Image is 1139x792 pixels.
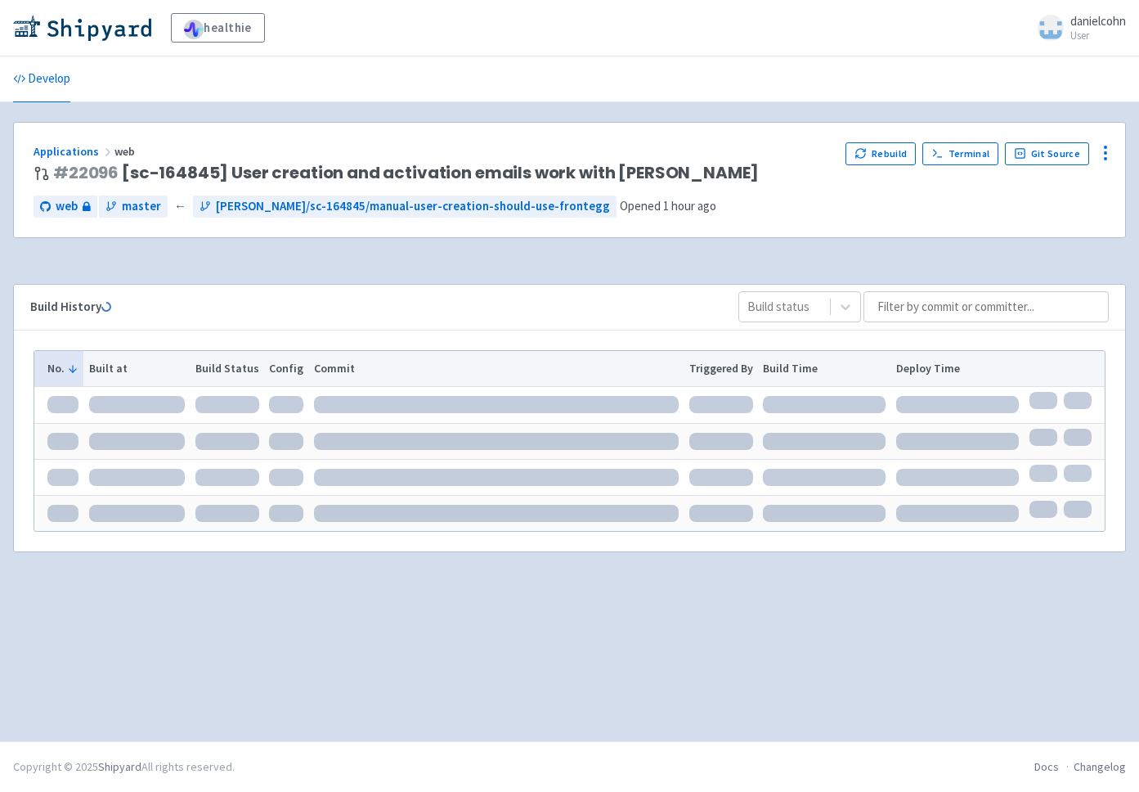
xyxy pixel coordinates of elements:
th: Triggered By [684,351,758,387]
small: User [1070,30,1126,41]
span: master [122,197,161,216]
th: Commit [309,351,684,387]
span: Opened [620,198,716,214]
th: Build Time [758,351,891,387]
a: healthie [171,13,265,43]
a: Applications [34,144,114,159]
a: Develop [13,56,70,102]
th: Config [264,351,309,387]
a: Git Source [1005,142,1089,165]
div: Copyright © 2025 All rights reserved. [13,758,235,776]
a: danielcohn User [1028,15,1126,41]
span: ← [174,197,186,216]
button: Rebuild [845,142,916,165]
a: [PERSON_NAME]/sc-164845/manual-user-creation-should-use-frontegg [193,196,617,218]
a: Changelog [1074,759,1126,774]
span: web [114,144,137,159]
a: web [34,196,97,218]
a: Docs [1034,759,1059,774]
a: Terminal [922,142,998,165]
a: master [99,196,168,218]
th: Built at [83,351,190,387]
input: Filter by commit or committer... [863,291,1109,322]
button: No. [47,360,78,377]
span: [sc-164845] User creation and activation emails work with [PERSON_NAME] [53,164,759,182]
th: Build Status [190,351,264,387]
time: 1 hour ago [663,198,716,214]
a: Shipyard [98,759,141,774]
a: #22096 [53,161,119,184]
span: web [56,197,78,216]
div: Build History [30,298,712,317]
img: Shipyard logo [13,15,151,41]
span: danielcohn [1070,13,1126,29]
span: [PERSON_NAME]/sc-164845/manual-user-creation-should-use-frontegg [216,197,610,216]
th: Deploy Time [891,351,1025,387]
